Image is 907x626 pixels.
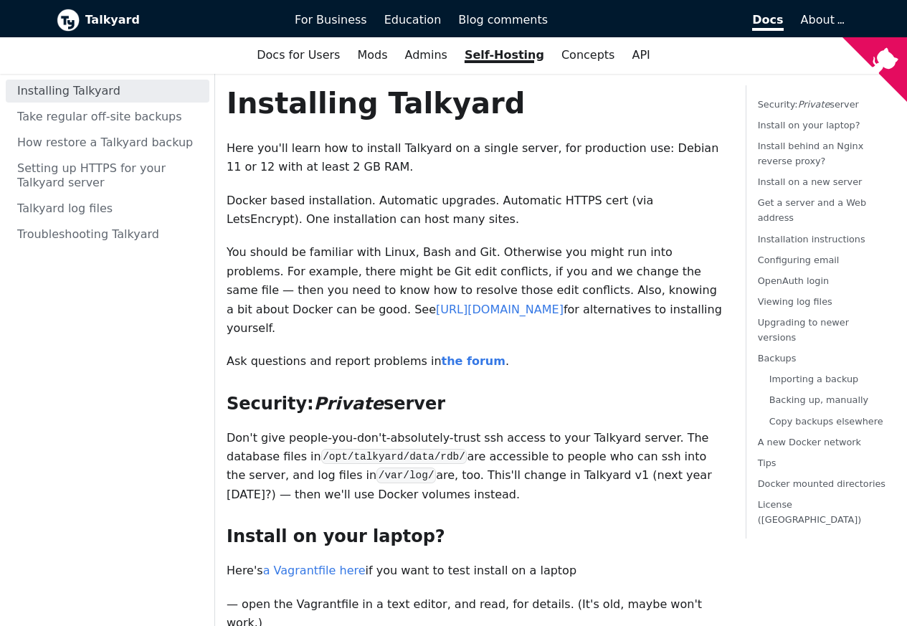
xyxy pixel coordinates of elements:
a: Installation instructions [758,234,865,245]
em: Private [314,394,384,414]
a: a Vagrantfile here [263,564,366,577]
a: Security:Privateserver [758,99,859,110]
span: Education [384,13,442,27]
p: Here you'll learn how to install Talkyard on a single server, for production use: Debian 11 or 12... [227,139,723,177]
a: Self-Hosting [456,43,553,67]
a: How restore a Talkyard backup [6,131,209,154]
a: Copy backups elsewhere [769,416,883,427]
a: Backups [758,353,797,364]
a: Upgrading to newer versions [758,317,849,343]
a: Backing up, manually [769,395,868,406]
img: Talkyard logo [57,9,80,32]
a: Education [376,8,450,32]
a: Get a server and a Web address [758,198,866,224]
a: API [623,43,658,67]
code: /var/log/ [376,468,436,483]
a: Docs for Users [248,43,348,67]
p: Don't give people-you-don't-absolutely-trust ssh access to your Talkyard server. The database fil... [227,429,723,505]
a: A new Docker network [758,437,861,447]
h3: Security: server [227,393,723,414]
a: License ([GEOGRAPHIC_DATA]) [758,499,862,525]
a: Talkyard logoTalkyard [57,9,275,32]
p: Ask questions and report problems in . [227,352,723,371]
a: Troubleshooting Talkyard [6,223,209,246]
h3: Install on your laptop? [227,526,723,547]
p: Docker based installation. Automatic upgrades. Automatic HTTPS cert (via LetsEncrypt). One instal... [227,191,723,229]
a: OpenAuth login [758,275,829,286]
a: [URL][DOMAIN_NAME] [436,303,564,316]
a: Setting up HTTPS for your Talkyard server [6,157,209,194]
a: Configuring email [758,255,840,265]
a: Docs [556,8,792,32]
a: Installing Talkyard [6,80,209,103]
a: the forum [442,354,505,368]
p: Here's if you want to test install on a laptop [227,561,723,580]
span: For Business [295,13,367,27]
a: Importing a backup [769,374,859,385]
a: Install on a new server [758,176,863,187]
em: Private [798,99,830,110]
a: Tips [758,457,777,468]
h1: Installing Talkyard [227,85,723,121]
a: About [801,13,842,27]
a: Docker mounted directories [758,478,885,489]
span: Docs [752,13,783,31]
a: Talkyard log files [6,197,209,220]
p: You should be familiar with Linux, Bash and Git. Otherwise you might run into problems. For examp... [227,243,723,338]
a: Install behind an Nginx reverse proxy? [758,141,864,166]
a: For Business [286,8,376,32]
a: Admins [396,43,456,67]
a: Viewing log files [758,296,832,307]
a: Mods [348,43,396,67]
a: Concepts [553,43,624,67]
code: /opt/talkyard/data/rdb/ [321,449,467,464]
a: Blog comments [450,8,556,32]
span: Blog comments [458,13,548,27]
b: Talkyard [85,11,275,29]
a: Install on your laptop? [758,120,860,131]
a: Take regular off-site backups [6,105,209,128]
